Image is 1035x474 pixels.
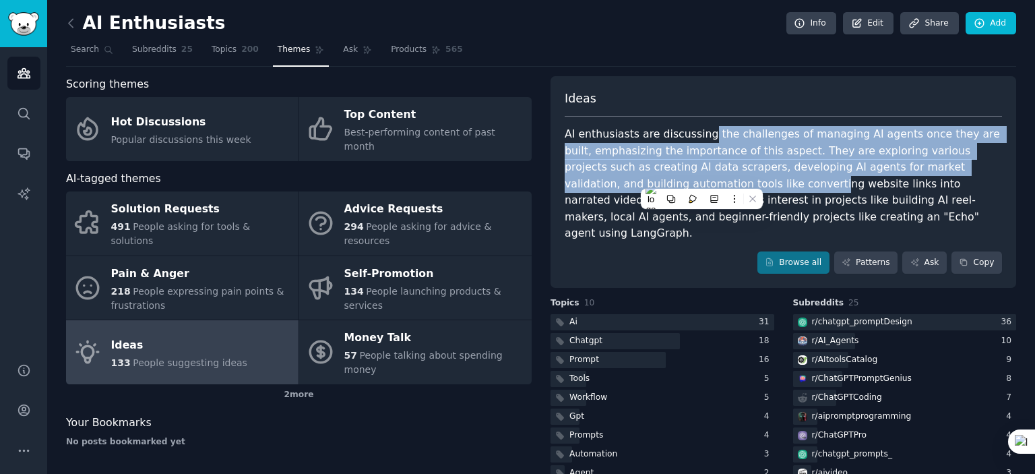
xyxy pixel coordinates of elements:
[793,371,1017,388] a: ChatGPTPromptGeniusr/ChatGPTPromptGenius8
[111,221,251,246] span: People asking for tools & solutions
[759,354,774,366] div: 16
[66,171,161,187] span: AI-tagged themes
[551,446,774,463] a: Automation3
[569,411,584,423] div: Gpt
[133,357,247,368] span: People suggesting ideas
[764,429,774,442] div: 4
[798,336,807,346] img: AI_Agents
[1006,354,1016,366] div: 9
[241,44,259,56] span: 200
[551,333,774,350] a: Chatgpt18
[1006,429,1016,442] div: 4
[793,333,1017,350] a: AI_Agentsr/AI_Agents10
[344,105,525,126] div: Top Content
[584,298,595,307] span: 10
[181,44,193,56] span: 25
[793,446,1017,463] a: chatgpt_prompts_r/chatgpt_prompts_4
[565,90,596,107] span: Ideas
[798,318,807,327] img: chatgpt_promptDesign
[207,39,263,67] a: Topics200
[344,286,364,297] span: 134
[299,256,532,320] a: Self-Promotion134People launching products & services
[278,44,311,56] span: Themes
[111,263,292,285] div: Pain & Anger
[111,286,131,297] span: 218
[569,335,602,347] div: Chatgpt
[569,316,577,328] div: Ai
[344,263,525,285] div: Self-Promotion
[66,415,152,432] span: Your Bookmarks
[759,316,774,328] div: 31
[843,12,893,35] a: Edit
[569,448,617,461] div: Automation
[551,371,774,388] a: Tools5
[111,221,131,232] span: 491
[66,384,532,406] div: 2 more
[798,374,807,384] img: ChatGPTPromptGenius
[338,39,377,67] a: Ask
[951,251,1002,274] button: Copy
[757,251,829,274] a: Browse all
[793,352,1017,369] a: AItoolsCatalogr/AItoolsCatalog9
[798,412,807,421] img: aipromptprogramming
[111,357,131,368] span: 133
[793,314,1017,331] a: chatgpt_promptDesignr/chatgpt_promptDesign36
[344,221,364,232] span: 294
[848,298,859,307] span: 25
[66,256,299,320] a: Pain & Anger218People expressing pain points & frustrations
[445,44,463,56] span: 565
[834,251,898,274] a: Patterns
[798,355,807,365] img: AItoolsCatalog
[764,448,774,461] div: 3
[111,111,251,133] div: Hot Discussions
[798,450,807,459] img: chatgpt_prompts_
[1006,392,1016,404] div: 7
[66,97,299,161] a: Hot DiscussionsPopular discussions this week
[764,392,774,404] div: 5
[565,126,1002,242] div: AI enthusiasts are discussing the challenges of managing AI agents once they are built, emphasizi...
[793,409,1017,425] a: aipromptprogrammingr/aipromptprogramming4
[793,297,844,309] span: Subreddits
[111,134,251,145] span: Popular discussions this week
[111,199,292,220] div: Solution Requests
[212,44,237,56] span: Topics
[798,431,807,440] img: ChatGPTPro
[273,39,330,67] a: Themes
[551,409,774,425] a: Gpt4
[344,286,501,311] span: People launching products & services
[551,314,774,331] a: Ai31
[812,411,912,423] div: r/ aipromptprogramming
[111,334,247,356] div: Ideas
[66,436,532,448] div: No posts bookmarked yet
[386,39,467,67] a: Products565
[111,286,284,311] span: People expressing pain points & frustrations
[569,392,607,404] div: Workflow
[344,221,492,246] span: People asking for advice & resources
[551,352,774,369] a: Prompt16
[764,373,774,385] div: 5
[1006,411,1016,423] div: 4
[66,39,118,67] a: Search
[66,320,299,384] a: Ideas133People suggesting ideas
[812,429,867,442] div: r/ ChatGPTPro
[299,191,532,256] a: Advice Requests294People asking for advice & resources
[344,350,357,361] span: 57
[812,448,893,461] div: r/ chatgpt_prompts_
[569,429,603,442] div: Prompts
[569,354,599,366] div: Prompt
[1006,373,1016,385] div: 8
[551,390,774,407] a: Workflow5
[793,427,1017,444] a: ChatGPTPror/ChatGPTPro4
[812,373,912,385] div: r/ ChatGPTPromptGenius
[8,12,39,36] img: GummySearch logo
[569,373,590,385] div: Tools
[299,97,532,161] a: Top ContentBest-performing content of past month
[551,297,579,309] span: Topics
[812,316,912,328] div: r/ chatgpt_promptDesign
[812,392,882,404] div: r/ ChatGPTCoding
[344,127,495,152] span: Best-performing content of past month
[71,44,99,56] span: Search
[66,191,299,256] a: Solution Requests491People asking for tools & solutions
[132,44,177,56] span: Subreddits
[812,335,859,347] div: r/ AI_Agents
